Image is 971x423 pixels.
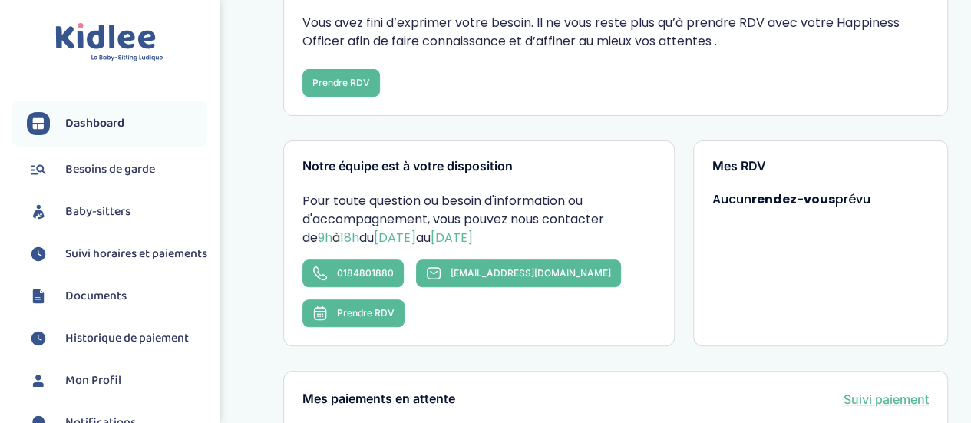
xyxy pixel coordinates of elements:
a: Suivi horaires et paiements [27,243,207,266]
span: [DATE] [431,229,473,246]
span: 18h [340,229,359,246]
button: Prendre RDV [302,69,380,97]
span: Aucun prévu [712,190,870,208]
a: Historique de paiement [27,327,207,350]
img: dashboard.svg [27,112,50,135]
img: logo.svg [55,23,163,62]
span: 9h [318,229,332,246]
a: Documents [27,285,207,308]
span: Suivi horaires et paiements [65,245,207,263]
a: Suivi paiement [844,390,929,408]
span: Documents [65,287,127,306]
span: Baby-sitters [65,203,130,221]
a: Besoins de garde [27,158,207,181]
img: babysitters.svg [27,200,50,223]
img: documents.svg [27,285,50,308]
h3: Mes RDV [712,160,929,173]
span: [EMAIL_ADDRESS][DOMAIN_NAME] [451,267,611,279]
span: Mon Profil [65,372,121,390]
a: 0184801880 [302,259,404,287]
strong: rendez-vous [751,190,835,208]
p: Vous avez fini d’exprimer votre besoin. Il ne vous reste plus qu’à prendre RDV avec votre Happine... [302,14,929,51]
span: [DATE] [374,229,416,246]
img: suivihoraire.svg [27,327,50,350]
img: besoin.svg [27,158,50,181]
p: Pour toute question ou besoin d'information ou d'accompagnement, vous pouvez nous contacter de à ... [302,192,656,247]
a: Dashboard [27,112,207,135]
img: suivihoraire.svg [27,243,50,266]
a: Baby-sitters [27,200,207,223]
a: [EMAIL_ADDRESS][DOMAIN_NAME] [416,259,621,287]
h3: Mes paiements en attente [302,392,455,406]
button: Prendre RDV [302,299,405,327]
a: Mon Profil [27,369,207,392]
img: profil.svg [27,369,50,392]
h3: Notre équipe est à votre disposition [302,160,656,173]
span: Prendre RDV [337,307,395,319]
span: 0184801880 [337,267,394,279]
span: Dashboard [65,114,124,133]
span: Besoins de garde [65,160,155,179]
span: Historique de paiement [65,329,189,348]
